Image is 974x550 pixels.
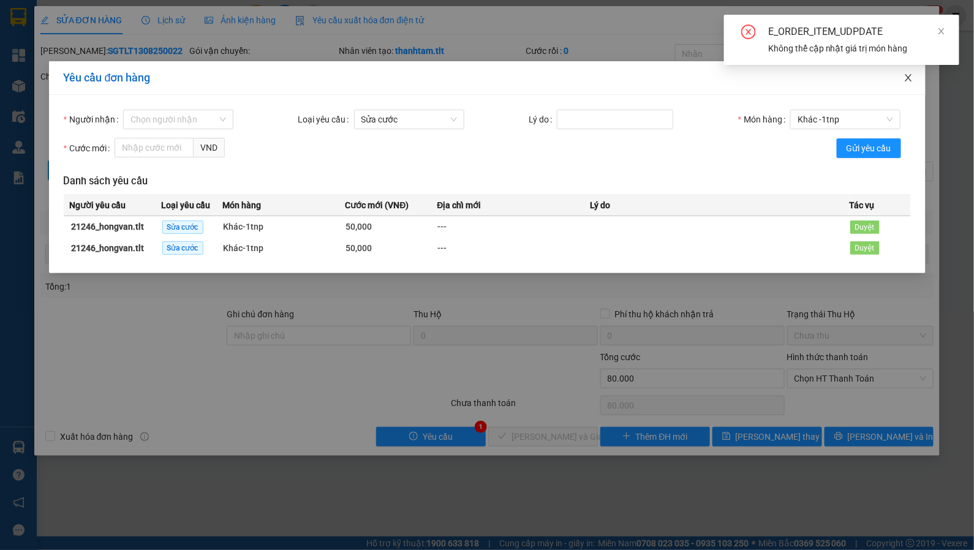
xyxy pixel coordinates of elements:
span: - 1tnp [243,243,264,253]
div: Không thể cập nhật giá trị món hàng [768,42,945,55]
button: Close [891,61,926,96]
label: Lý do [529,110,557,129]
span: close-circle [741,24,756,42]
label: Người nhận [64,110,123,129]
span: Lý do [591,198,611,212]
span: 50,000 [346,222,372,232]
span: Sửa cước [162,220,203,234]
span: VND [194,138,225,157]
span: Món hàng [223,198,262,212]
span: Duyệt [850,220,880,234]
span: Sửa cước [361,110,457,129]
span: Sửa cước [162,241,203,255]
span: close [904,73,913,83]
span: Khác [224,243,264,253]
strong: 21246_hongvan.tlt [72,222,145,232]
span: 50,000 [346,243,372,253]
div: E_ORDER_ITEM_UDPDATE [768,24,945,39]
input: Người nhận [130,110,217,129]
h3: Danh sách yêu cầu [64,173,911,189]
span: Gửi yêu cầu [847,141,891,155]
span: Cước mới (VNĐ) [345,198,409,212]
span: Khác [224,222,264,232]
span: Tác vụ [850,198,875,212]
span: Khác [798,110,893,129]
button: Gửi yêu cầu [837,138,901,158]
span: --- [438,243,447,253]
label: Cước mới [64,138,115,158]
input: Cước mới [115,138,194,157]
span: Duyệt [850,241,880,255]
span: Loại yêu cầu [162,198,211,212]
label: Loại yêu cầu [298,110,354,129]
span: - 1tnp [243,222,264,232]
label: Món hàng [738,110,790,129]
input: Lý do [557,110,673,129]
div: Yêu cầu đơn hàng [64,71,911,85]
strong: 21246_hongvan.tlt [72,243,145,253]
span: - 1tnp [819,115,839,124]
span: Địa chỉ mới [437,198,481,212]
span: --- [438,222,447,232]
span: close [937,27,946,36]
span: Người yêu cầu [70,198,126,212]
